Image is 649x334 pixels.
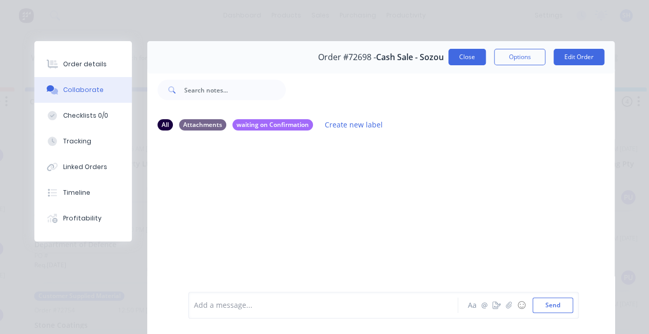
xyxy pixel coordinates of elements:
button: Tracking [34,128,132,154]
button: Send [533,298,573,313]
input: Search notes... [184,80,286,100]
div: Tracking [63,137,91,146]
button: Edit Order [554,49,604,65]
button: Options [494,49,545,65]
button: Collaborate [34,77,132,103]
button: Checklists 0/0 [34,103,132,128]
button: Aa [466,299,478,311]
button: ☺ [515,299,527,311]
div: Profitability [63,214,102,223]
span: Cash Sale - Sozou [376,52,444,62]
div: Timeline [63,188,90,197]
button: Order details [34,51,132,77]
div: Linked Orders [63,162,107,172]
div: All [158,119,173,131]
div: waiting on Confirmation [232,119,313,131]
button: Linked Orders [34,154,132,180]
div: Checklists 0/0 [63,111,108,120]
span: Order #72698 - [318,52,376,62]
div: Attachments [179,119,226,131]
button: Close [448,49,486,65]
div: Order details [63,60,107,69]
div: Collaborate [63,85,104,95]
button: Create new label [319,118,388,132]
button: Timeline [34,180,132,206]
button: Profitability [34,206,132,231]
button: @ [478,299,490,311]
